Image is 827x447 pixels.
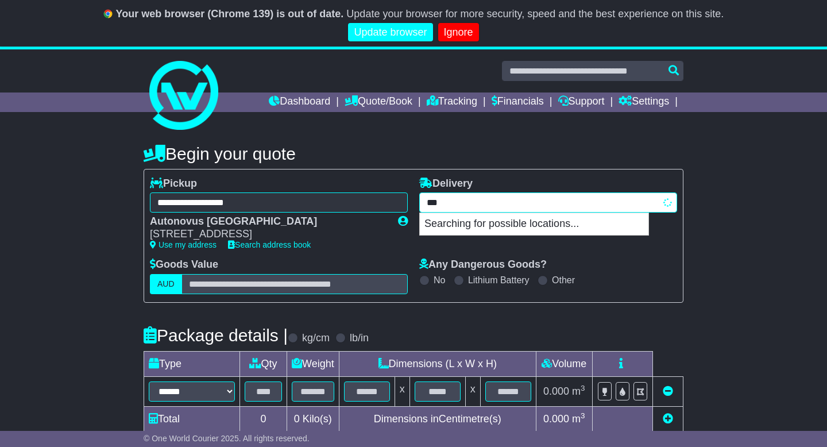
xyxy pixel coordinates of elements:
[572,413,585,425] span: m
[543,386,569,397] span: 0.000
[144,434,310,443] span: © One World Courier 2025. All rights reserved.
[346,8,724,20] span: Update your browser for more security, speed and the best experience on this site.
[419,178,473,190] label: Delivery
[419,192,677,213] typeahead: Please provide city
[116,8,344,20] b: Your web browser (Chrome 139) is out of date.
[536,351,592,376] td: Volume
[144,144,683,163] h4: Begin your quote
[434,275,445,286] label: No
[581,411,585,420] sup: 3
[302,332,330,345] label: kg/cm
[558,93,605,112] a: Support
[240,406,287,431] td: 0
[350,332,369,345] label: lb/in
[581,384,585,392] sup: 3
[228,240,311,249] a: Search address book
[663,413,673,425] a: Add new item
[144,351,240,376] td: Type
[150,240,217,249] a: Use my address
[240,351,287,376] td: Qty
[663,386,673,397] a: Remove this item
[150,215,387,228] div: Autonovus [GEOGRAPHIC_DATA]
[619,93,669,112] a: Settings
[294,413,300,425] span: 0
[150,259,218,271] label: Goods Value
[287,351,339,376] td: Weight
[395,376,409,406] td: x
[269,93,330,112] a: Dashboard
[345,93,412,112] a: Quote/Book
[150,274,182,294] label: AUD
[144,406,240,431] td: Total
[492,93,544,112] a: Financials
[552,275,575,286] label: Other
[287,406,339,431] td: Kilo(s)
[438,23,479,42] a: Ignore
[150,228,387,241] div: [STREET_ADDRESS]
[348,23,432,42] a: Update browser
[419,259,547,271] label: Any Dangerous Goods?
[339,351,536,376] td: Dimensions (L x W x H)
[572,386,585,397] span: m
[420,213,648,235] p: Searching for possible locations...
[144,326,288,345] h4: Package details |
[150,178,197,190] label: Pickup
[543,413,569,425] span: 0.000
[465,376,480,406] td: x
[339,406,536,431] td: Dimensions in Centimetre(s)
[468,275,530,286] label: Lithium Battery
[427,93,477,112] a: Tracking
